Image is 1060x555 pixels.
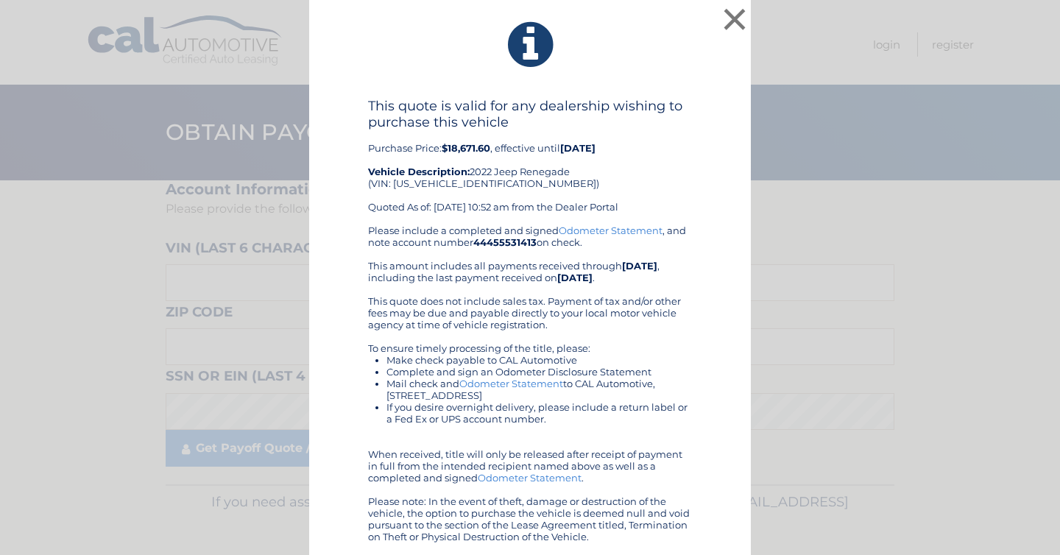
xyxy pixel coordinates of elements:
[386,366,692,378] li: Complete and sign an Odometer Disclosure Statement
[368,98,692,130] h4: This quote is valid for any dealership wishing to purchase this vehicle
[560,142,596,154] b: [DATE]
[478,472,582,484] a: Odometer Statement
[559,225,662,236] a: Odometer Statement
[473,236,537,248] b: 44455531413
[386,378,692,401] li: Mail check and to CAL Automotive, [STREET_ADDRESS]
[557,272,593,283] b: [DATE]
[368,98,692,225] div: Purchase Price: , effective until 2022 Jeep Renegade (VIN: [US_VEHICLE_IDENTIFICATION_NUMBER]) Qu...
[720,4,749,34] button: ×
[459,378,563,389] a: Odometer Statement
[368,225,692,542] div: Please include a completed and signed , and note account number on check. This amount includes al...
[622,260,657,272] b: [DATE]
[368,166,470,177] strong: Vehicle Description:
[442,142,490,154] b: $18,671.60
[386,354,692,366] li: Make check payable to CAL Automotive
[386,401,692,425] li: If you desire overnight delivery, please include a return label or a Fed Ex or UPS account number.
